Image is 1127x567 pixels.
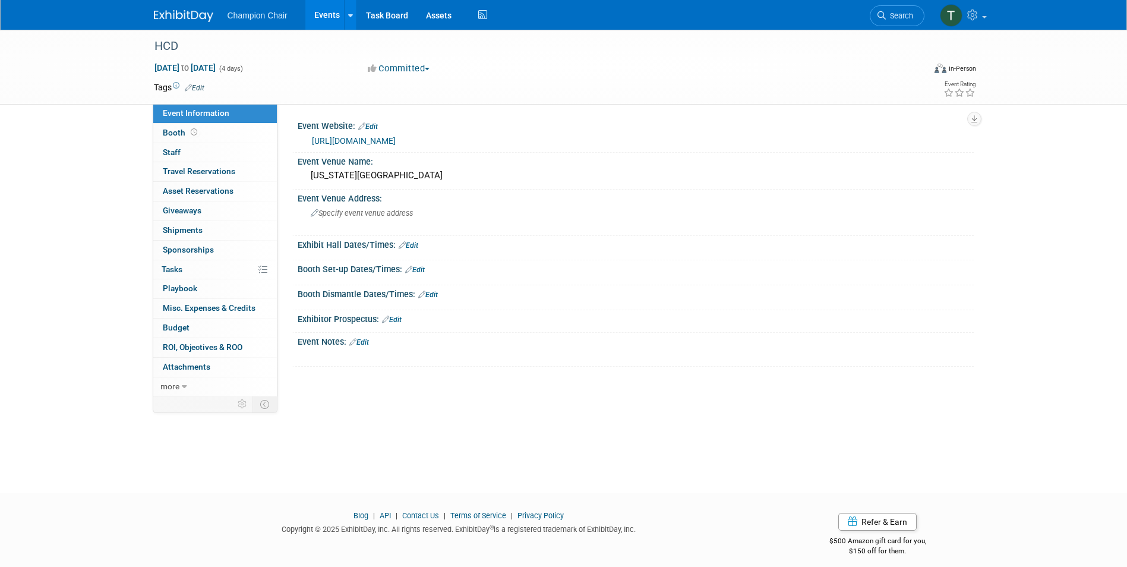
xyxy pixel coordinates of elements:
span: Budget [163,323,190,332]
span: Sponsorships [163,245,214,254]
a: Tasks [153,260,277,279]
td: Tags [154,81,204,93]
span: Specify event venue address [311,209,413,218]
span: Travel Reservations [163,166,235,176]
div: $500 Amazon gift card for you, [782,528,974,556]
img: Format-Inperson.png [935,64,946,73]
a: more [153,377,277,396]
span: ROI, Objectives & ROO [163,342,242,352]
a: Refer & Earn [838,513,917,531]
span: Staff [163,147,181,157]
span: | [508,511,516,520]
a: Privacy Policy [517,511,564,520]
div: Copyright © 2025 ExhibitDay, Inc. All rights reserved. ExhibitDay is a registered trademark of Ex... [154,521,765,535]
img: ExhibitDay [154,10,213,22]
span: [DATE] [DATE] [154,62,216,73]
div: In-Person [948,64,976,73]
div: Event Rating [943,81,976,87]
span: Playbook [163,283,197,293]
div: HCD [150,36,907,57]
div: Exhibitor Prospectus: [298,310,974,326]
div: Booth Set-up Dates/Times: [298,260,974,276]
span: Giveaways [163,206,201,215]
sup: ® [490,524,494,531]
a: Asset Reservations [153,182,277,201]
div: Event Venue Name: [298,153,974,168]
a: Edit [358,122,378,131]
a: Playbook [153,279,277,298]
a: Sponsorships [153,241,277,260]
a: Shipments [153,221,277,240]
a: [URL][DOMAIN_NAME] [312,136,396,146]
a: Staff [153,143,277,162]
a: Edit [382,316,402,324]
span: Tasks [162,264,182,274]
a: API [380,511,391,520]
a: Terms of Service [450,511,506,520]
div: Event Website: [298,117,974,133]
span: Search [886,11,913,20]
a: Edit [418,291,438,299]
span: more [160,382,179,391]
span: | [393,511,400,520]
span: Champion Chair [228,11,288,20]
a: Misc. Expenses & Credits [153,299,277,318]
a: Travel Reservations [153,162,277,181]
div: Event Venue Address: [298,190,974,204]
a: Blog [353,511,368,520]
span: Shipments [163,225,203,235]
a: ROI, Objectives & ROO [153,338,277,357]
div: Event Format [854,62,977,80]
span: | [441,511,449,520]
a: Edit [399,241,418,250]
td: Personalize Event Tab Strip [232,396,253,412]
a: Edit [405,266,425,274]
div: [US_STATE][GEOGRAPHIC_DATA] [307,166,965,185]
a: Giveaways [153,201,277,220]
span: Event Information [163,108,229,118]
span: Booth not reserved yet [188,128,200,137]
td: Toggle Event Tabs [252,396,277,412]
div: Event Notes: [298,333,974,348]
a: Event Information [153,104,277,123]
a: Contact Us [402,511,439,520]
a: Edit [185,84,204,92]
span: Attachments [163,362,210,371]
span: Misc. Expenses & Credits [163,303,255,313]
div: Booth Dismantle Dates/Times: [298,285,974,301]
a: Edit [349,338,369,346]
button: Committed [364,62,434,75]
span: (4 days) [218,65,243,73]
span: to [179,63,191,73]
span: Booth [163,128,200,137]
div: Exhibit Hall Dates/Times: [298,236,974,251]
a: Attachments [153,358,277,377]
a: Budget [153,319,277,338]
span: Asset Reservations [163,186,233,196]
a: Booth [153,124,277,143]
a: Search [870,5,924,26]
img: Tara Bauer [940,4,962,27]
div: $150 off for them. [782,546,974,556]
span: | [370,511,378,520]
